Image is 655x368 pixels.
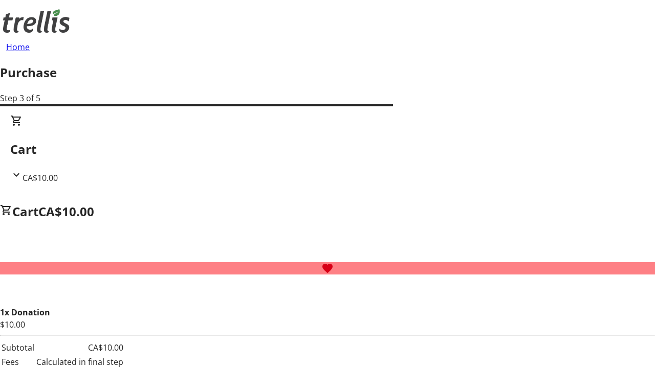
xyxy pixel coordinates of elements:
[38,203,94,220] span: CA$10.00
[12,203,38,220] span: Cart
[10,140,645,158] h2: Cart
[23,172,58,183] span: CA$10.00
[36,341,124,354] td: CA$10.00
[1,341,35,354] td: Subtotal
[10,114,645,184] div: CartCA$10.00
